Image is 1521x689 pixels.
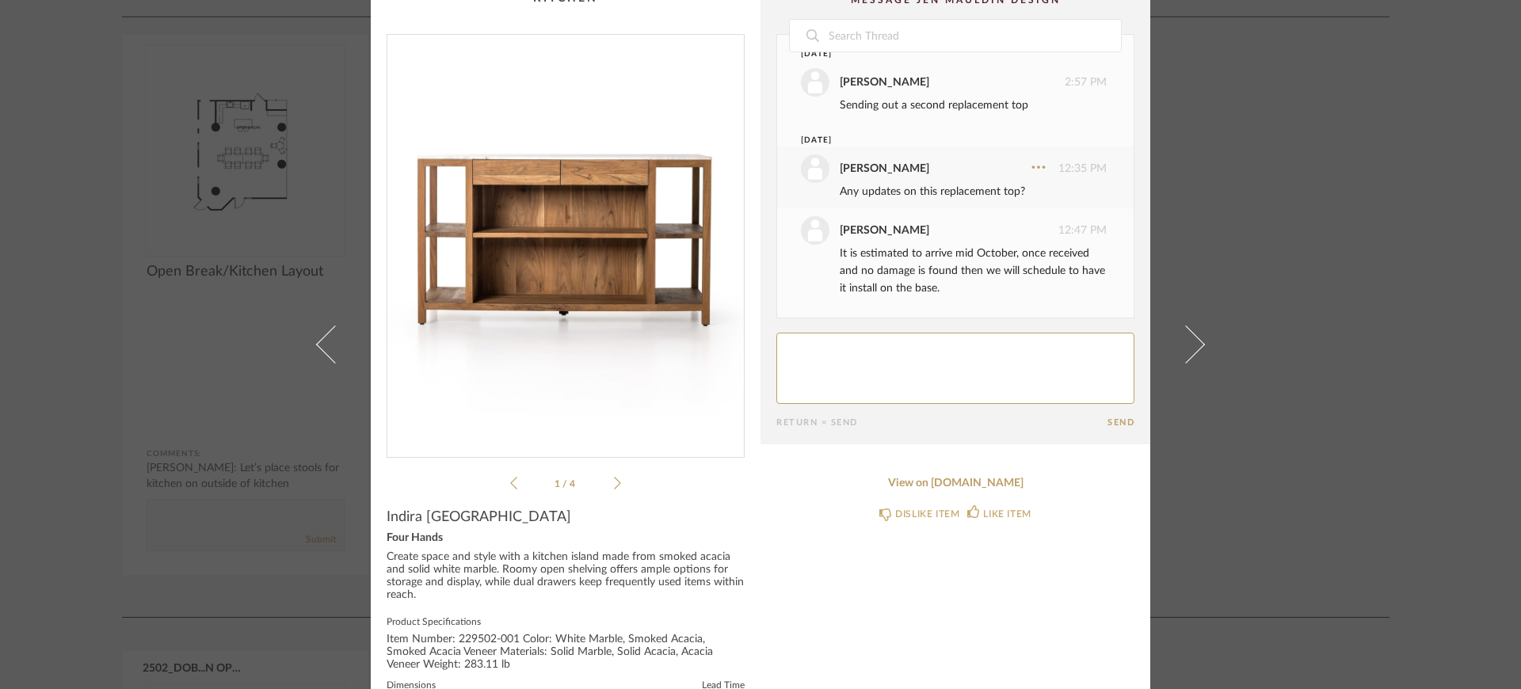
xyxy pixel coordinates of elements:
div: Return = Send [776,417,1107,428]
a: View on [DOMAIN_NAME] [776,477,1134,490]
div: It is estimated to arrive mid October, once received and no damage is found then we will schedule... [840,245,1107,297]
div: Item Number: 229502-001 Color: White Marble, Smoked Acacia, Smoked Acacia Veneer Materials: Solid... [387,634,745,672]
div: [PERSON_NAME] [840,222,929,239]
div: 12:47 PM [801,216,1107,245]
div: LIKE ITEM [983,506,1031,522]
button: Send [1107,417,1134,428]
div: Sending out a second replacement top [840,97,1107,114]
div: 2:57 PM [801,68,1107,97]
div: DISLIKE ITEM [895,506,959,522]
span: / [562,479,570,489]
div: Any updates on this replacement top? [840,183,1107,200]
div: [DATE] [801,48,1077,60]
div: Create space and style with a kitchen island made from smoked acacia and solid white marble. Room... [387,551,745,602]
span: 1 [555,479,562,489]
span: Indira [GEOGRAPHIC_DATA] [387,508,571,526]
div: 0 [387,35,744,444]
div: [DATE] [801,135,1077,147]
div: [PERSON_NAME] [840,160,929,177]
div: [PERSON_NAME] [840,74,929,91]
img: a3b34bc5-4990-4b76-84c0-63aab0a6f70f_1000x1000.jpg [387,35,744,444]
input: Search Thread [827,20,1121,51]
label: Product Specifications [387,615,745,627]
span: 4 [570,479,578,489]
div: Four Hands [387,532,745,545]
div: 12:35 PM [801,154,1107,183]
